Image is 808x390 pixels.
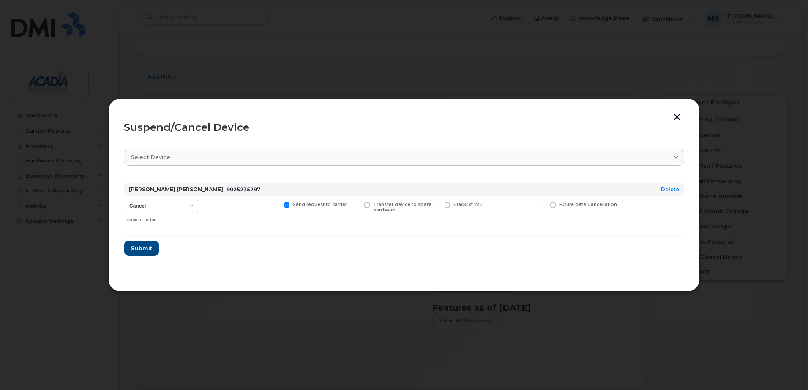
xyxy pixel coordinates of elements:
[373,202,431,213] span: Transfer device to spare hardware
[293,202,347,207] span: Send request to carrier
[129,186,223,192] strong: [PERSON_NAME] [PERSON_NAME]
[434,202,439,206] input: Blacklist IMEI
[274,202,278,206] input: Send request to carrier
[354,202,358,206] input: Transfer device to spare hardware
[124,241,159,256] button: Submit
[661,186,679,192] a: Delete
[559,202,617,207] span: Future date Cancellation
[124,149,684,166] a: Select device
[124,122,684,133] div: Suspend/Cancel Device
[131,153,170,161] span: Select device
[227,186,260,192] span: 9025235297
[453,202,484,207] span: Blacklist IMEI
[131,244,152,252] span: Submit
[126,213,198,223] div: Choose action
[540,202,544,206] input: Future date Cancellation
